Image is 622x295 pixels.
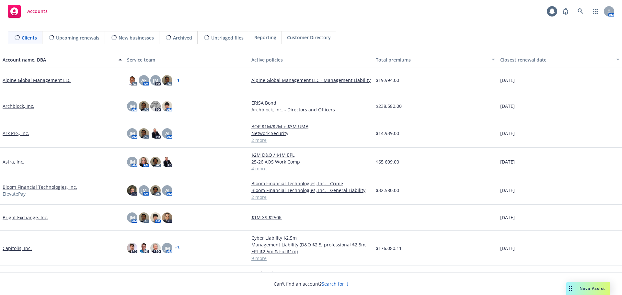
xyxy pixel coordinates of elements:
span: New businesses [119,34,154,41]
a: ERISA Bond [251,99,371,106]
span: AF [141,77,146,84]
img: photo [139,157,149,167]
span: [DATE] [500,130,515,137]
a: 2 more [251,194,371,200]
a: + 1 [175,78,179,82]
button: Total premiums [373,52,498,67]
span: [DATE] [500,245,515,252]
a: Archblock, Inc. [3,103,34,109]
img: photo [139,212,149,223]
img: photo [150,243,161,253]
a: Cyber Liability $2.5m [251,234,371,241]
div: Active policies [251,56,371,63]
a: BOP $1M/$2M + $3M UMB [251,123,371,130]
img: photo [127,75,137,85]
a: Accounts [5,2,50,20]
a: $1M XS $250K [251,214,371,221]
span: $19,994.00 [376,77,399,84]
button: Service team [124,52,249,67]
a: Bright Exchange, Inc. [3,214,48,221]
span: JM [130,158,135,165]
img: photo [150,128,161,139]
img: photo [162,212,172,223]
span: JM [130,130,135,137]
span: [DATE] [500,214,515,221]
span: Can't find an account? [274,280,348,287]
a: Network Security [251,130,371,137]
img: photo [150,185,161,196]
img: photo [127,243,137,253]
span: JM [141,187,147,194]
img: photo [127,185,137,196]
a: + 3 [175,246,179,250]
button: Active policies [249,52,373,67]
button: Nova Assist [566,282,610,295]
span: JM [165,245,170,252]
span: $238,580.00 [376,103,402,109]
span: [DATE] [500,77,515,84]
a: Bloom Financial Technologies, Inc. - General Liability [251,187,371,194]
span: - [376,214,377,221]
span: $176,080.11 [376,245,402,252]
span: Reporting [254,34,276,41]
span: JM [130,214,135,221]
a: 4 more [251,165,371,172]
span: AJ [165,130,169,137]
div: Total premiums [376,56,488,63]
a: Switch app [589,5,602,18]
span: [DATE] [500,103,515,109]
span: AJ [165,187,169,194]
a: Alpine Global Management LLC [3,77,71,84]
span: Customer Directory [287,34,331,41]
span: $65,609.00 [376,158,399,165]
a: Search for it [322,281,348,287]
a: 2 more [251,137,371,143]
img: photo [150,212,161,223]
a: Alpine Global Management LLC - Management Liability [251,77,371,84]
a: Capitolis, Inc. [3,245,32,252]
span: JM [153,77,158,84]
span: [DATE] [500,158,515,165]
div: Closest renewal date [500,56,612,63]
a: Bloom Financial Technologies, Inc. - Crime [251,180,371,187]
span: Upcoming renewals [56,34,99,41]
a: Search [574,5,587,18]
div: Drag to move [566,282,574,295]
span: Nova Assist [580,286,605,291]
a: Report a Bug [559,5,572,18]
span: JM [130,103,135,109]
span: $32,580.00 [376,187,399,194]
div: Service team [127,56,246,63]
a: Bloom Financial Technologies, Inc. [3,184,77,190]
span: ElevatePay [3,190,26,197]
a: Management Liability (D&O $2.5, professional $2.5m, EPL $2.5m & Fid $1m) [251,241,371,255]
a: Ark PES, Inc. [3,130,29,137]
img: photo [139,128,149,139]
a: $2M D&O / $1M EPL [251,152,371,158]
img: photo [139,243,149,253]
span: Archived [173,34,192,41]
a: Foreign Pkg [251,270,371,277]
img: photo [150,101,161,111]
span: [DATE] [500,187,515,194]
img: photo [162,157,172,167]
img: photo [162,101,172,111]
span: $14,939.00 [376,130,399,137]
span: Clients [22,34,37,41]
button: Closest renewal date [498,52,622,67]
img: photo [150,157,161,167]
a: 9 more [251,255,371,262]
a: Astra, Inc. [3,158,24,165]
img: photo [162,75,172,85]
span: Untriaged files [211,34,244,41]
a: 25-26 AOS Work Comp [251,158,371,165]
a: Archblock, Inc. - Directors and Officers [251,106,371,113]
div: Account name, DBA [3,56,115,63]
img: photo [139,101,149,111]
